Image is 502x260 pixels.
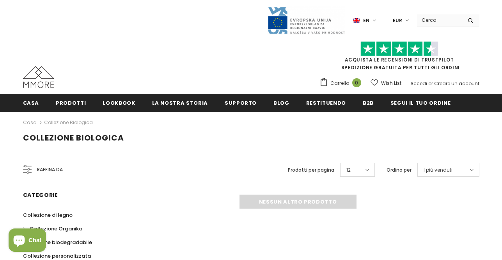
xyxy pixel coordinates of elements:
[393,17,402,25] span: EUR
[23,252,91,260] span: Collezione personalizzata
[23,235,92,249] a: Collezione biodegradabile
[6,228,48,254] inbox-online-store-chat: Shopify online store chat
[363,17,369,25] span: en
[23,132,124,143] span: Collezione biologica
[23,99,39,107] span: Casa
[390,94,451,111] a: Segui il tuo ordine
[23,239,92,246] span: Collezione biodegradabile
[346,166,351,174] span: 12
[410,80,427,87] a: Accedi
[273,94,289,111] a: Blog
[352,78,361,87] span: 0
[363,94,374,111] a: B2B
[23,66,54,88] img: Casi MMORE
[381,79,401,87] span: Wish List
[44,119,93,126] a: Collezione biologica
[417,14,462,26] input: Search Site
[103,94,135,111] a: Lookbook
[387,166,412,174] label: Ordina per
[306,99,346,107] span: Restituendo
[103,99,135,107] span: Lookbook
[23,208,73,222] a: Collezione di legno
[23,222,82,235] a: Collezione Organika
[23,118,37,127] a: Casa
[267,6,345,35] img: Javni Razpis
[288,166,334,174] label: Prodotti per pagina
[23,94,39,111] a: Casa
[353,17,360,24] img: i-lang-1.png
[428,80,433,87] span: or
[225,94,257,111] a: supporto
[152,99,208,107] span: La nostra storia
[424,166,452,174] span: I più venduti
[371,76,401,90] a: Wish List
[390,99,451,107] span: Segui il tuo ordine
[319,45,479,71] span: SPEDIZIONE GRATUITA PER TUTTI GLI ORDINI
[330,79,349,87] span: Carrello
[152,94,208,111] a: La nostra storia
[319,77,365,89] a: Carrello 0
[360,41,438,56] img: Fidati di Pilot Stars
[345,56,454,63] a: Acquista le recensioni di TrustPilot
[23,191,58,199] span: Categorie
[363,99,374,107] span: B2B
[30,225,82,232] span: Collezione Organika
[267,17,345,23] a: Javni Razpis
[225,99,257,107] span: supporto
[306,94,346,111] a: Restituendo
[434,80,479,87] a: Creare un account
[56,94,86,111] a: Prodotti
[56,99,86,107] span: Prodotti
[273,99,289,107] span: Blog
[23,211,73,219] span: Collezione di legno
[37,165,63,174] span: Raffina da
